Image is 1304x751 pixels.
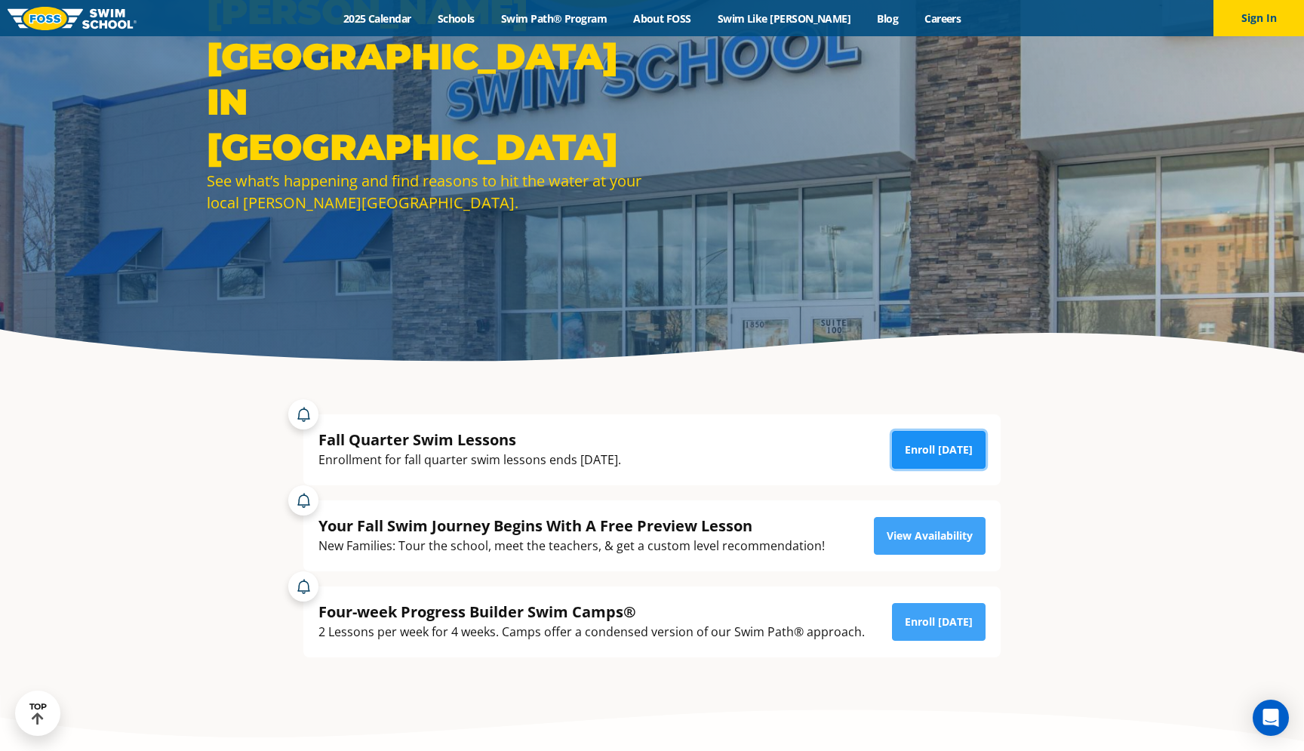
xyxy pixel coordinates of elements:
[424,11,487,26] a: Schools
[892,603,986,641] a: Enroll [DATE]
[1253,700,1289,736] div: Open Intercom Messenger
[318,516,825,536] div: Your Fall Swim Journey Begins With A Free Preview Lesson
[912,11,974,26] a: Careers
[29,702,47,725] div: TOP
[874,517,986,555] a: View Availability
[318,536,825,556] div: New Families: Tour the school, meet the teachers, & get a custom level recommendation!
[487,11,620,26] a: Swim Path® Program
[318,622,865,642] div: 2 Lessons per week for 4 weeks. Camps offer a condensed version of our Swim Path® approach.
[620,11,705,26] a: About FOSS
[318,450,621,470] div: Enrollment for fall quarter swim lessons ends [DATE].
[704,11,864,26] a: Swim Like [PERSON_NAME]
[892,431,986,469] a: Enroll [DATE]
[318,602,865,622] div: Four-week Progress Builder Swim Camps®
[318,429,621,450] div: Fall Quarter Swim Lessons
[8,7,137,30] img: FOSS Swim School Logo
[864,11,912,26] a: Blog
[207,170,644,214] div: See what’s happening and find reasons to hit the water at your local [PERSON_NAME][GEOGRAPHIC_DATA].
[330,11,424,26] a: 2025 Calendar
